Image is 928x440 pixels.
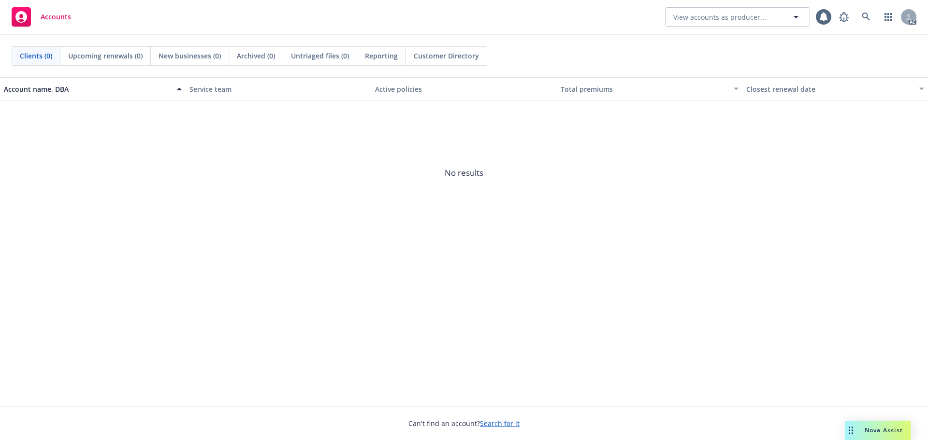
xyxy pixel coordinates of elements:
span: Untriaged files (0) [291,51,349,61]
span: View accounts as producer... [673,12,766,22]
div: Total premiums [561,84,728,94]
button: Nova Assist [845,421,911,440]
button: Active policies [371,77,557,100]
button: Total premiums [557,77,742,100]
div: Account name, DBA [4,84,171,94]
span: Reporting [365,51,398,61]
div: Service team [189,84,367,94]
span: Customer Directory [414,51,479,61]
span: New businesses (0) [159,51,221,61]
span: Archived (0) [237,51,275,61]
span: Can't find an account? [408,418,520,428]
span: Clients (0) [20,51,52,61]
span: Nova Assist [865,426,903,434]
div: Drag to move [845,421,857,440]
button: Service team [186,77,371,100]
a: Search for it [480,419,520,428]
div: Active policies [375,84,553,94]
span: Upcoming renewals (0) [68,51,143,61]
a: Search [856,7,876,27]
button: View accounts as producer... [665,7,810,27]
a: Report a Bug [834,7,854,27]
button: Closest renewal date [742,77,928,100]
span: Accounts [41,13,71,21]
div: Closest renewal date [746,84,913,94]
a: Accounts [8,3,75,30]
a: Switch app [879,7,898,27]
